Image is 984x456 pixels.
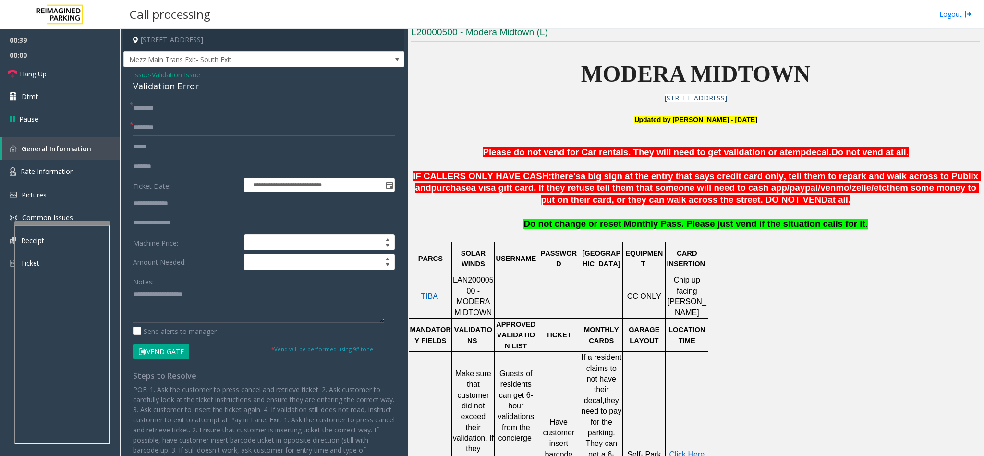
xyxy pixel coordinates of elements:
[22,213,73,222] span: Common Issues
[806,147,831,157] span: decal.
[627,292,661,300] span: CC ONLY
[551,171,580,181] span: there's
[496,255,536,262] span: USERNAME
[125,2,215,26] h3: Call processing
[2,137,120,160] a: General Information
[874,183,887,193] span: etc
[483,147,784,157] span: Please do not vend for Car rentals. They will need to get validation or a
[584,326,621,344] span: MONTHLY CARDS
[581,61,811,86] span: MODERA MIDTOWN
[413,171,551,181] span: IF CALLERS ONLY HAVE CASH:
[381,243,394,250] span: Decrease value
[668,276,706,316] span: Chip up facing [PERSON_NAME]
[22,91,38,101] span: Dtmf
[381,235,394,243] span: Increase value
[849,183,851,193] span: /
[410,326,451,344] span: MANDATORY FIELDS
[665,93,727,102] span: [STREET_ADDRESS]
[381,262,394,270] span: Decrease value
[461,249,487,268] span: SOLAR WINDS
[131,234,242,251] label: Machine Price:
[471,183,790,193] span: a visa gift card. If they refuse tell them that someone will need to cash app/
[384,178,394,192] span: Toggle popup
[133,371,395,381] h4: Steps to Resolve
[602,396,604,405] span: ,
[22,144,91,153] span: General Information
[634,116,757,123] font: pdated by [PERSON_NAME] - [DATE]
[818,183,820,193] span: /
[411,26,980,42] h3: L20000500 - Modera Midtown (L)
[124,52,348,67] span: Mezz Main Trans Exit- South Exit
[152,70,200,80] span: Validation Issue
[964,9,972,19] img: logout
[625,249,663,268] span: EQUIPMENT
[415,171,981,193] span: a big sign at the entry that says credit card only, tell them to repark and walk across to Publix...
[421,292,438,300] span: TIBA
[21,167,74,176] span: Rate Information
[453,276,494,316] span: LAN20000500 - MODERA MIDTOWN
[785,147,806,157] span: temp
[831,147,909,157] span: Do not vend at all.
[10,192,17,198] img: 'icon'
[454,326,492,344] span: VALIDATIONS
[871,183,874,193] span: /
[10,167,16,176] img: 'icon'
[131,178,242,192] label: Ticket Date:
[496,320,537,350] span: APPROVED VALIDATION LIST
[523,219,865,229] span: Do not change or reset Monthly Pass. Please just vend if the situation calls for it
[19,114,38,124] span: Pause
[133,344,189,360] button: Vend Gate
[546,331,571,339] span: TICKET
[498,370,536,442] span: Guests of residents can get 6-hour validations from the concierge
[540,249,577,268] span: PASSWORD
[790,183,818,193] span: paypal
[381,254,394,262] span: Increase value
[20,69,47,79] span: Hang Up
[667,249,705,268] span: CARD INSERTION
[582,249,620,268] span: [GEOGRAPHIC_DATA]
[133,273,154,287] label: Notes:
[865,219,868,229] span: .
[665,94,727,102] a: [STREET_ADDRESS]
[668,326,707,344] span: LOCATION TIME
[133,80,395,93] div: Validation Error
[123,29,404,51] h4: [STREET_ADDRESS]
[629,326,661,344] span: GARAGE LAYOUT
[149,70,200,79] span: -
[10,237,16,244] img: 'icon'
[131,254,242,270] label: Amount Needed:
[10,259,16,268] img: 'icon'
[820,183,849,193] span: venmo
[418,255,443,262] span: PARCS
[10,214,17,222] img: 'icon'
[827,195,850,205] span: at all.
[133,70,149,80] span: Issue
[582,353,624,405] span: If a resident claims to not have their decal
[634,115,639,124] font: U
[421,293,438,300] a: TIBA
[939,9,972,19] a: Logout
[22,190,47,199] span: Pictures
[431,183,471,193] span: purchase
[133,326,217,336] label: Send alerts to manager
[271,345,373,353] small: Vend will be performed using 9# tone
[10,145,17,152] img: 'icon'
[852,183,871,193] span: zelle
